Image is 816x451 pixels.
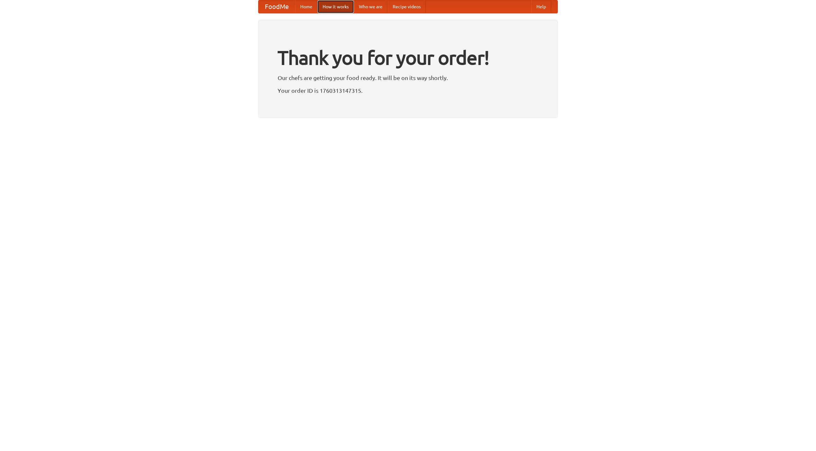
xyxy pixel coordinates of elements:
[354,0,388,13] a: Who we are
[278,73,538,83] p: Our chefs are getting your food ready. It will be on its way shortly.
[278,86,538,95] p: Your order ID is 1760313147315.
[388,0,426,13] a: Recipe videos
[295,0,317,13] a: Home
[259,0,295,13] a: FoodMe
[278,42,538,73] h1: Thank you for your order!
[317,0,354,13] a: How it works
[531,0,551,13] a: Help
